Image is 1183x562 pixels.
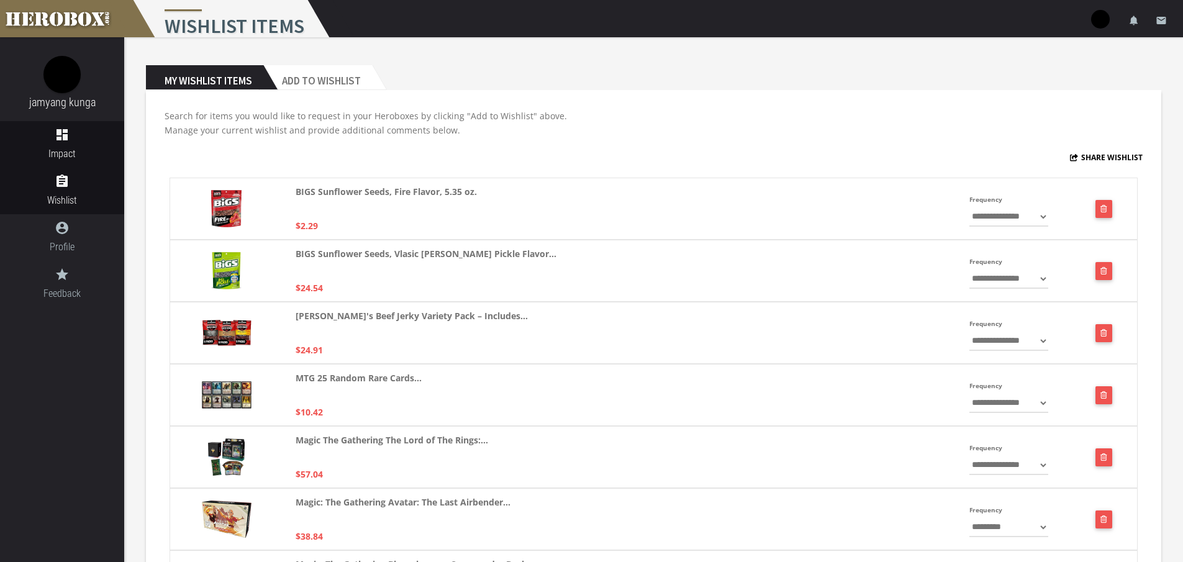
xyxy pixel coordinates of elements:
h2: My Wishlist Items [146,65,263,90]
a: jamyang kunga [29,96,96,109]
strong: BIGS Sunflower Seeds, Vlasic [PERSON_NAME] Pickle Flavor... [296,247,556,261]
label: Frequency [969,441,1002,455]
img: 71NlRHLsn4L._AC_UL320_.jpg [202,381,252,409]
strong: BIGS Sunflower Seeds, Fire Flavor, 5.35 oz. [296,184,477,199]
strong: Magic: The Gathering Avatar: The Last Airbender... [296,495,510,509]
label: Frequency [969,193,1002,207]
p: Search for items you would like to request in your Heroboxes by clicking "Add to Wishlist" above.... [165,109,1143,137]
p: $38.84 [296,529,323,543]
p: $57.04 [296,467,323,481]
p: $24.54 [296,281,323,295]
img: user-image [1091,10,1110,29]
img: 813TAs+ZTeL._AC_UL320_.jpg [208,438,245,476]
label: Frequency [969,379,1002,393]
p: $10.42 [296,405,323,419]
strong: [PERSON_NAME]'s Beef Jerky Variety Pack – Includes... [296,309,528,323]
img: 81kBDj-Gd4L._AC_UL320_.jpg [211,190,242,227]
button: Share Wishlist [1070,150,1143,165]
label: Frequency [969,503,1002,517]
i: email [1156,15,1167,26]
strong: Magic The Gathering The Lord of The Rings:... [296,433,488,447]
img: 613TVFMqYfL._AC_UL320_.jpg [202,320,252,347]
p: $2.29 [296,219,318,233]
img: 81BuAtnZUkS._AC_UL320_.jpg [211,252,242,289]
i: assignment [55,174,70,189]
label: Frequency [969,317,1002,331]
label: Frequency [969,255,1002,269]
strong: MTG 25 Random Rare Cards... [296,371,422,385]
i: notifications [1128,15,1140,26]
h2: Add to Wishlist [263,65,372,90]
img: image [43,56,81,93]
img: 71Ad+G8XNRL._AC_UL320_.jpg [202,501,252,537]
p: $24.91 [296,343,323,357]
